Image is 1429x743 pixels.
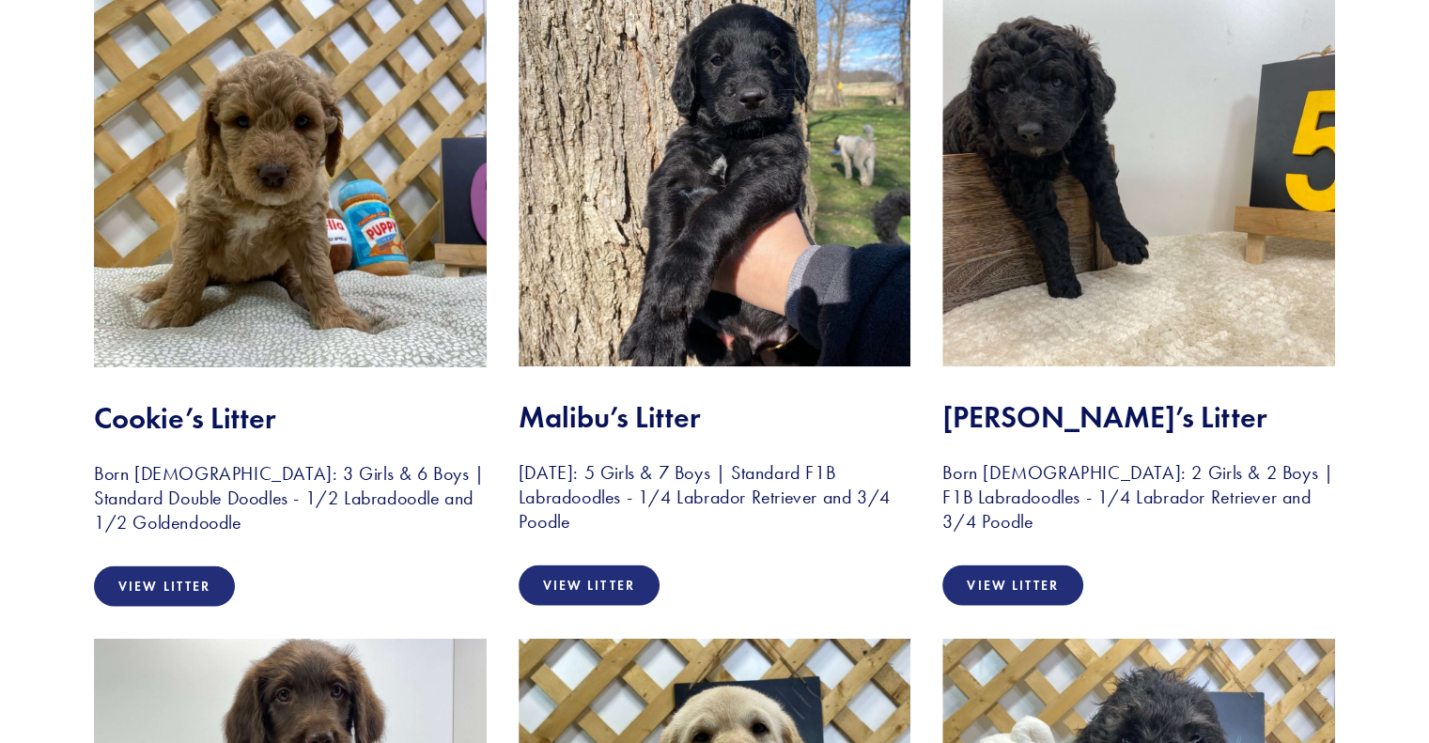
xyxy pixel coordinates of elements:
a: View Litter [519,565,660,606]
h3: Born [DEMOGRAPHIC_DATA]: 3 Girls & 6 Boys | Standard Double Doodles - 1/2 Labradoodle and 1/2 Gol... [94,461,487,534]
h2: Cookie’s Litter [94,400,487,436]
h3: [DATE]: 5 Girls & 7 Boys | Standard F1B Labradoodles - 1/4 Labrador Retriever and 3/4 Poodle [519,460,911,534]
a: View Litter [942,565,1083,606]
h2: Malibu’s Litter [519,399,911,435]
h3: Born [DEMOGRAPHIC_DATA]: 2 Girls & 2 Boys | F1B Labradoodles - 1/4 Labrador Retriever and 3/4 Poodle [942,460,1335,534]
h2: [PERSON_NAME]’s Litter [942,399,1335,435]
a: View Litter [94,566,235,607]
